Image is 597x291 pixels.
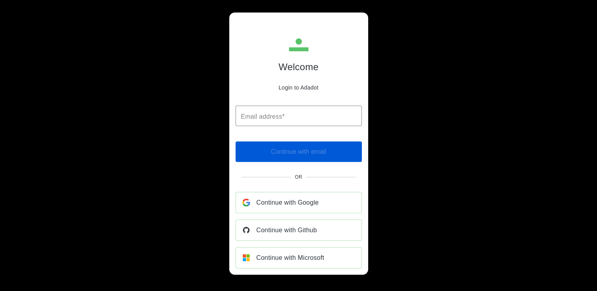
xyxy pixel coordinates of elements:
[256,197,319,208] span: Continue with Google
[236,219,362,241] a: Continue with Github
[256,252,324,263] span: Continue with Microsoft
[236,192,362,213] a: Continue with Google
[236,247,362,268] a: Continue with Microsoft
[295,174,302,179] span: Or
[288,35,309,55] img: Adadot
[251,35,346,96] div: Adadot
[256,224,317,235] span: Continue with Github
[279,84,318,91] p: Login to Adadot
[236,141,362,162] span: Enter an email to continue
[279,62,318,73] h1: Welcome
